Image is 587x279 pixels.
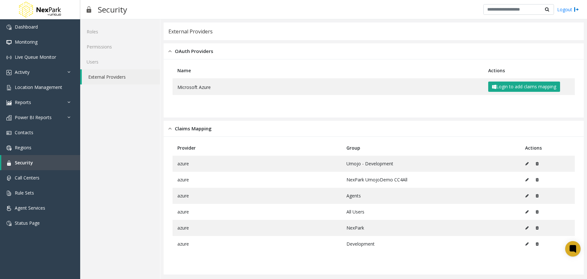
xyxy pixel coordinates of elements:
[6,176,12,181] img: 'icon'
[168,125,172,132] img: opened
[175,48,213,55] span: OAuth Providers
[6,70,12,75] img: 'icon'
[15,220,40,226] span: Status Page
[574,6,579,13] img: logout
[6,191,12,196] img: 'icon'
[173,188,342,204] td: azure
[173,236,342,252] td: azure
[6,130,12,135] img: 'icon'
[6,25,12,30] img: 'icon'
[15,160,33,166] span: Security
[342,188,521,204] td: Agents
[173,63,483,78] th: Name
[1,155,80,170] a: Security
[95,2,130,17] h3: Security
[173,220,342,236] td: azure
[168,27,213,36] div: External Providers
[15,114,52,120] span: Power BI Reports
[520,140,575,156] th: Actions
[87,2,91,17] img: pageIcon
[342,220,521,236] td: NexPark
[15,54,56,60] span: Live Queue Monitor
[6,206,12,211] img: 'icon'
[80,39,160,54] a: Permissions
[173,156,342,172] td: azure
[175,125,212,132] span: Claims Mapping
[342,172,521,188] td: NexPark UmojoDemo CC4All
[6,115,12,120] img: 'icon'
[15,69,30,75] span: Activity
[15,129,33,135] span: Contacts
[15,24,38,30] span: Dashboard
[6,40,12,45] img: 'icon'
[173,172,342,188] td: azure
[6,55,12,60] img: 'icon'
[15,175,39,181] span: Call Centers
[15,144,31,151] span: Regions
[15,99,31,105] span: Reports
[168,48,172,55] img: opened
[6,221,12,226] img: 'icon'
[6,85,12,90] img: 'icon'
[342,140,521,156] th: Group
[6,161,12,166] img: 'icon'
[342,204,521,220] td: All Users
[15,190,34,196] span: Rule Sets
[80,54,160,69] a: Users
[80,24,160,39] a: Roles
[82,69,160,84] a: External Providers
[483,63,575,78] th: Actions
[6,145,12,151] img: 'icon'
[6,100,12,105] img: 'icon'
[173,140,342,156] th: Provider
[557,6,579,13] a: Logout
[488,82,560,92] button: Login to add claims mapping
[15,205,45,211] span: Agent Services
[173,204,342,220] td: azure
[342,156,521,172] td: Umojo - Development
[173,78,483,95] td: Microsoft Azure
[15,84,62,90] span: Location Management
[15,39,38,45] span: Monitoring
[342,236,521,252] td: Development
